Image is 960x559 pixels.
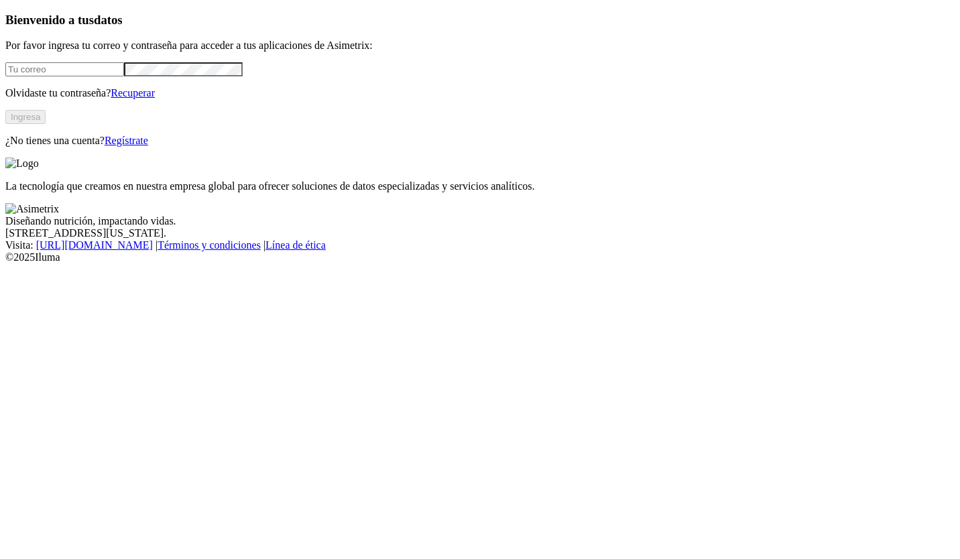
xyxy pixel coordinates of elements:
a: [URL][DOMAIN_NAME] [36,239,153,251]
a: Regístrate [105,135,148,146]
div: Visita : | | [5,239,955,251]
div: © 2025 Iluma [5,251,955,263]
img: Asimetrix [5,203,59,215]
img: Logo [5,158,39,170]
a: Recuperar [111,87,155,99]
button: Ingresa [5,110,46,124]
p: Por favor ingresa tu correo y contraseña para acceder a tus aplicaciones de Asimetrix: [5,40,955,52]
p: La tecnología que creamos en nuestra empresa global para ofrecer soluciones de datos especializad... [5,180,955,192]
div: [STREET_ADDRESS][US_STATE]. [5,227,955,239]
h3: Bienvenido a tus [5,13,955,27]
div: Diseñando nutrición, impactando vidas. [5,215,955,227]
p: Olvidaste tu contraseña? [5,87,955,99]
a: Términos y condiciones [158,239,261,251]
span: datos [94,13,123,27]
p: ¿No tienes una cuenta? [5,135,955,147]
input: Tu correo [5,62,124,76]
a: Línea de ética [265,239,326,251]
